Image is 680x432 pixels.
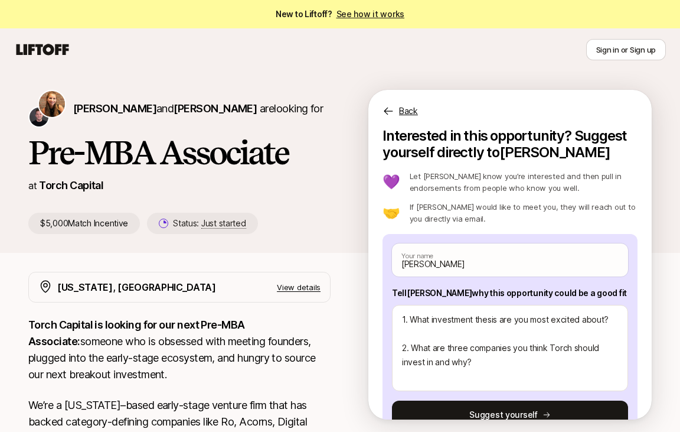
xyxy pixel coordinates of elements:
p: If [PERSON_NAME] would like to meet you, they will reach out to you directly via email. [410,201,637,225]
img: Katie Reiner [39,91,65,117]
button: Suggest yourself [392,401,628,429]
p: Status: [173,216,246,230]
p: someone who is obsessed with meeting founders, plugged into the early-stage ecosystem, and hungry... [28,317,331,383]
p: Tell [PERSON_NAME] why this opportunity could be a good fit [392,286,628,300]
img: Christopher Harper [30,108,48,126]
p: are looking for [73,100,323,117]
button: Sign in or Sign up [586,39,666,60]
p: $5,000 Match Incentive [28,213,140,234]
span: [PERSON_NAME] [174,102,257,115]
p: 💜 [382,175,400,189]
h1: Pre-MBA Associate [28,135,331,170]
p: at [28,178,37,193]
span: [PERSON_NAME] [73,102,156,115]
p: Back [399,104,418,118]
p: Let [PERSON_NAME] know you’re interested and then pull in endorsements from people who know you w... [410,170,637,194]
p: Interested in this opportunity? Suggest yourself directly to [PERSON_NAME] [382,128,637,161]
a: See how it works [336,9,405,19]
p: View details [277,281,321,293]
a: Torch Capital [39,179,103,191]
span: and [156,102,257,115]
span: Just started [201,218,246,229]
p: 🤝 [382,206,400,220]
p: [US_STATE], [GEOGRAPHIC_DATA] [57,280,216,295]
span: New to Liftoff? [276,7,404,21]
strong: Torch Capital is looking for our next Pre-MBA Associate: [28,319,247,347]
textarea: 1. What investment thesis are you most excited about? 2. What are three companies you think Torch... [392,305,628,391]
